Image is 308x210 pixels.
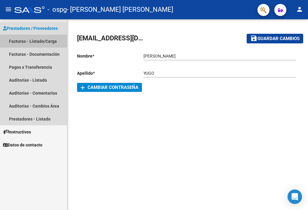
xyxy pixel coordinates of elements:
mat-icon: add [79,84,86,91]
p: Nombre [77,53,143,59]
div: Open Intercom Messenger [288,190,302,204]
mat-icon: person [296,6,303,13]
button: Guardar cambios [247,34,303,43]
mat-icon: menu [5,6,12,13]
span: - ospg [48,3,67,16]
p: Apellido [77,70,143,77]
span: Prestadores / Proveedores [3,25,58,32]
span: Cambiar Contraseña [81,85,138,90]
span: Guardar cambios [257,36,300,42]
span: Instructivos [3,129,31,135]
span: - [PERSON_NAME] [PERSON_NAME] [67,3,173,16]
button: Cambiar Contraseña [77,83,142,92]
span: Datos de contacto [3,142,42,148]
mat-icon: save [250,35,257,42]
span: [EMAIL_ADDRESS][DOMAIN_NAME] [77,34,183,42]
